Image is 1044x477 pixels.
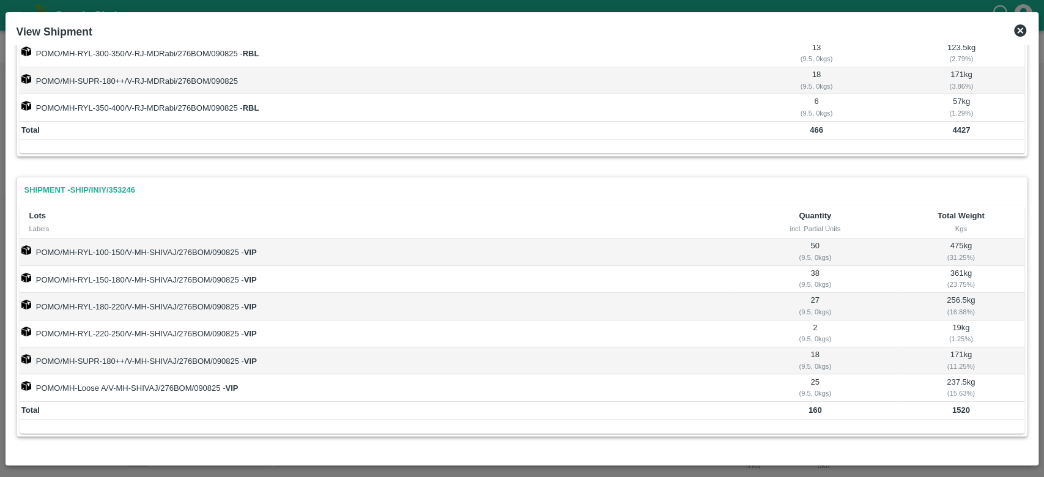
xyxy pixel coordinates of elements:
[735,40,898,67] td: 13
[898,94,1024,121] td: 57 kg
[737,53,896,64] div: ( 9.5, 0 kgs)
[735,388,895,399] div: ( 9.5, 0 kgs)
[735,279,895,290] div: ( 9.5, 0 kgs)
[21,101,31,111] img: box
[29,223,724,234] div: Labels
[21,74,31,84] img: box
[20,266,733,293] td: POMO/MH-RYL-150-180/V-MH-SHIVAJ/276BOM/090825 -
[737,108,896,119] div: ( 9.5, 0 kgs)
[20,40,735,67] td: POMO/MH-RYL-300-350/V-RJ-MDRabi/276BOM/090825 -
[244,357,257,366] strong: VIP
[898,67,1024,94] td: 171 kg
[244,329,257,338] strong: VIP
[952,405,970,415] b: 1520
[20,239,733,265] td: POMO/MH-RYL-100-150/V-MH-SHIVAJ/276BOM/090825 -
[733,374,897,401] td: 25
[20,293,733,320] td: POMO/MH-RYL-180-220/V-MH-SHIVAJ/276BOM/090825 -
[21,327,31,336] img: box
[735,306,895,317] div: ( 9.5, 0 kgs)
[737,81,896,92] div: ( 9.5, 0 kgs)
[21,46,31,56] img: box
[799,211,831,220] b: Quantity
[897,239,1025,265] td: 475 kg
[899,279,1023,290] div: ( 23.75 %)
[21,381,31,391] img: box
[244,248,257,257] strong: VIP
[21,125,40,135] b: Total
[952,125,970,135] b: 4427
[900,81,1023,92] div: ( 3.86 %)
[733,266,897,293] td: 38
[21,245,31,255] img: box
[244,302,257,311] strong: VIP
[897,320,1025,347] td: 19 kg
[243,49,259,58] strong: RBL
[899,361,1023,372] div: ( 11.25 %)
[20,347,733,374] td: POMO/MH-SUPR-180++/V-MH-SHIVAJ/276BOM/090825 -
[21,405,40,415] b: Total
[899,333,1023,344] div: ( 1.25 %)
[735,67,898,94] td: 18
[897,293,1025,320] td: 256.5 kg
[17,26,92,38] b: View Shipment
[900,53,1023,64] div: ( 2.79 %)
[225,383,238,393] strong: VIP
[21,300,31,309] img: box
[897,374,1025,401] td: 237.5 kg
[735,94,898,121] td: 6
[735,252,895,263] div: ( 9.5, 0 kgs)
[29,211,46,220] b: Lots
[733,239,897,265] td: 50
[809,405,822,415] b: 160
[897,266,1025,293] td: 361 kg
[733,347,897,374] td: 18
[899,306,1023,317] div: ( 16.88 %)
[244,275,257,284] strong: VIP
[742,223,887,234] div: incl. Partial Units
[898,40,1024,67] td: 123.5 kg
[897,347,1025,374] td: 171 kg
[733,320,897,347] td: 2
[20,180,140,201] a: Shipment -SHIP/INIY/353246
[810,125,823,135] b: 466
[20,94,735,121] td: POMO/MH-RYL-350-400/V-RJ-MDRabi/276BOM/090825 -
[21,273,31,283] img: box
[20,67,735,94] td: POMO/MH-SUPR-180++/V-RJ-MDRabi/276BOM/090825
[907,223,1015,234] div: Kgs
[899,388,1023,399] div: ( 15.63 %)
[20,320,733,347] td: POMO/MH-RYL-220-250/V-MH-SHIVAJ/276BOM/090825 -
[900,108,1023,119] div: ( 1.29 %)
[20,374,733,401] td: POMO/MH-Loose A/V-MH-SHIVAJ/276BOM/090825 -
[243,103,259,113] strong: RBL
[733,293,897,320] td: 27
[21,354,31,364] img: box
[735,361,895,372] div: ( 9.5, 0 kgs)
[735,333,895,344] div: ( 9.5, 0 kgs)
[899,252,1023,263] div: ( 31.25 %)
[938,211,985,220] b: Total Weight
